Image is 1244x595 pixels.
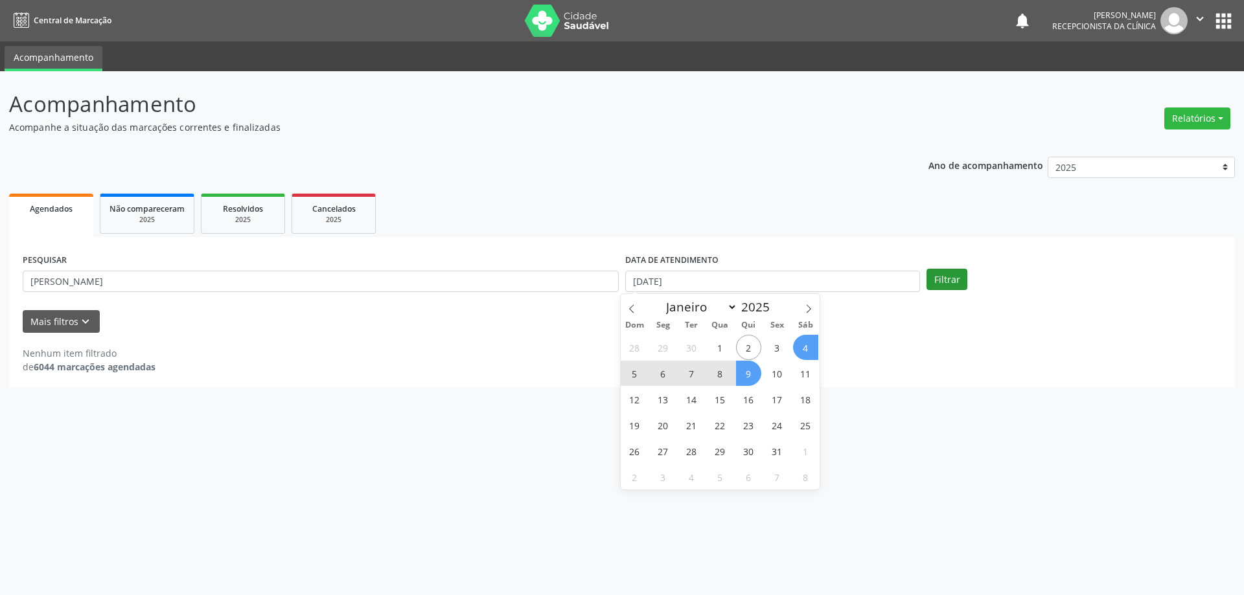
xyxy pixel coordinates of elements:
[622,464,647,489] span: Novembro 2, 2025
[793,335,818,360] span: Outubro 4, 2025
[679,387,704,412] span: Outubro 14, 2025
[1212,10,1235,32] button: apps
[622,412,647,438] span: Outubro 19, 2025
[1160,7,1188,34] img: img
[651,464,676,489] span: Novembro 3, 2025
[1193,12,1207,26] i: 
[23,271,619,293] input: Nome, CNS
[23,346,155,360] div: Nenhum item filtrado
[679,412,704,438] span: Outubro 21, 2025
[23,360,155,374] div: de
[736,335,761,360] span: Outubro 2, 2025
[301,215,366,225] div: 2025
[1188,7,1212,34] button: 
[211,215,275,225] div: 2025
[23,251,67,271] label: PESQUISAR
[679,335,704,360] span: Setembro 30, 2025
[651,412,676,438] span: Outubro 20, 2025
[765,464,790,489] span: Novembro 7, 2025
[109,215,185,225] div: 2025
[622,335,647,360] span: Setembro 28, 2025
[765,438,790,464] span: Outubro 31, 2025
[78,315,93,329] i: keyboard_arrow_down
[651,438,676,464] span: Outubro 27, 2025
[1052,10,1156,21] div: [PERSON_NAME]
[736,361,761,386] span: Outubro 9, 2025
[736,464,761,489] span: Novembro 6, 2025
[622,438,647,464] span: Outubro 26, 2025
[765,335,790,360] span: Outubro 3, 2025
[765,361,790,386] span: Outubro 10, 2025
[928,157,1043,173] p: Ano de acompanhamento
[708,387,733,412] span: Outubro 15, 2025
[765,412,790,438] span: Outubro 24, 2025
[622,387,647,412] span: Outubro 12, 2025
[737,298,780,315] input: Year
[5,46,102,71] a: Acompanhamento
[736,438,761,464] span: Outubro 30, 2025
[1052,21,1156,32] span: Recepcionista da clínica
[223,203,263,214] span: Resolvidos
[708,412,733,438] span: Outubro 22, 2025
[9,10,111,31] a: Central de Marcação
[793,464,818,489] span: Novembro 8, 2025
[791,321,820,330] span: Sáb
[677,321,706,330] span: Ter
[651,361,676,386] span: Outubro 6, 2025
[765,387,790,412] span: Outubro 17, 2025
[109,203,185,214] span: Não compareceram
[34,361,155,373] strong: 6044 marcações agendadas
[9,120,867,134] p: Acompanhe a situação das marcações correntes e finalizadas
[708,361,733,386] span: Outubro 8, 2025
[30,203,73,214] span: Agendados
[649,321,677,330] span: Seg
[9,88,867,120] p: Acompanhamento
[625,271,920,293] input: Selecione um intervalo
[708,335,733,360] span: Outubro 1, 2025
[734,321,763,330] span: Qui
[927,269,967,291] button: Filtrar
[793,387,818,412] span: Outubro 18, 2025
[793,412,818,438] span: Outubro 25, 2025
[651,335,676,360] span: Setembro 29, 2025
[1013,12,1031,30] button: notifications
[34,15,111,26] span: Central de Marcação
[622,361,647,386] span: Outubro 5, 2025
[625,251,719,271] label: DATA DE ATENDIMENTO
[736,412,761,438] span: Outubro 23, 2025
[708,464,733,489] span: Novembro 5, 2025
[660,298,738,316] select: Month
[621,321,649,330] span: Dom
[679,361,704,386] span: Outubro 7, 2025
[763,321,791,330] span: Sex
[679,438,704,464] span: Outubro 28, 2025
[651,387,676,412] span: Outubro 13, 2025
[1164,107,1230,129] button: Relatórios
[793,361,818,386] span: Outubro 11, 2025
[793,438,818,464] span: Novembro 1, 2025
[679,464,704,489] span: Novembro 4, 2025
[708,438,733,464] span: Outubro 29, 2025
[23,310,100,333] button: Mais filtroskeyboard_arrow_down
[736,387,761,412] span: Outubro 16, 2025
[706,321,734,330] span: Qua
[312,203,356,214] span: Cancelados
